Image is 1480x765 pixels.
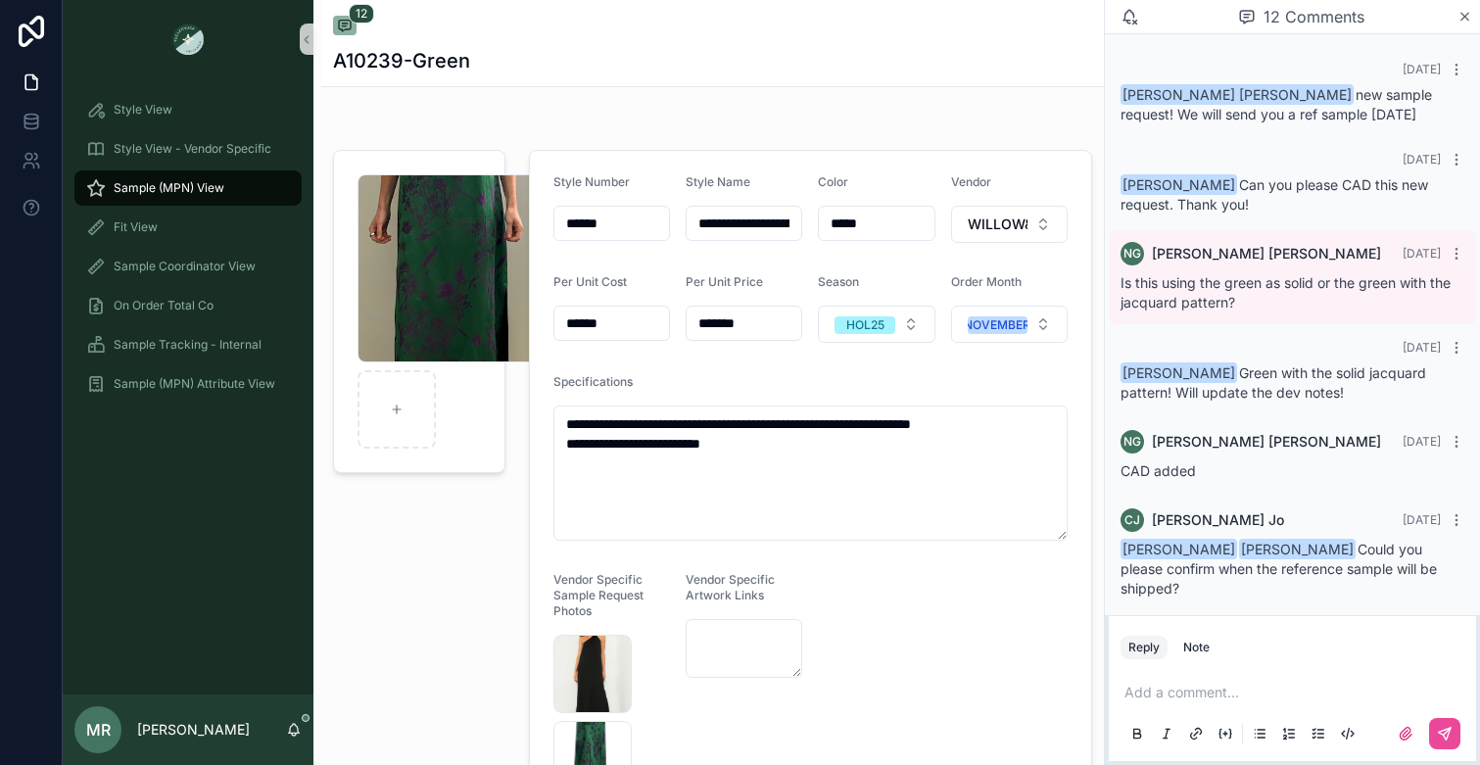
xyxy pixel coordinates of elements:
[114,141,271,157] span: Style View - Vendor Specific
[951,306,1068,343] button: Select Button
[114,298,214,313] span: On Order Total Co
[1123,434,1141,450] span: NG
[1403,152,1441,167] span: [DATE]
[137,720,250,740] p: [PERSON_NAME]
[114,376,275,392] span: Sample (MPN) Attribute View
[333,47,470,74] h1: A10239-Green
[1121,274,1451,311] span: Is this using the green as solid or the green with the jacquard pattern?
[968,215,1027,234] span: WILLOW&ELLE
[686,572,775,602] span: Vendor Specific Artwork Links
[349,4,374,24] span: 12
[846,316,884,334] div: HOL25
[553,174,630,189] span: Style Number
[1124,512,1140,528] span: CJ
[114,180,224,196] span: Sample (MPN) View
[1403,512,1441,527] span: [DATE]
[172,24,204,55] img: App logo
[553,274,627,289] span: Per Unit Cost
[74,249,302,284] a: Sample Coordinator View
[818,274,859,289] span: Season
[1175,636,1217,659] button: Note
[114,102,172,118] span: Style View
[818,174,848,189] span: Color
[1121,176,1428,213] span: Can you please CAD this new request. Thank you!
[818,306,934,343] button: Select Button
[74,288,302,323] a: On Order Total Co
[1403,246,1441,261] span: [DATE]
[1152,244,1381,263] span: [PERSON_NAME] [PERSON_NAME]
[1121,84,1354,105] span: [PERSON_NAME] [PERSON_NAME]
[1152,432,1381,452] span: [PERSON_NAME] [PERSON_NAME]
[951,206,1068,243] button: Select Button
[1121,462,1196,479] span: CAD added
[1121,364,1426,401] span: Green with the solid jacquard pattern! Will update the dev notes!
[74,366,302,402] a: Sample (MPN) Attribute View
[951,174,991,189] span: Vendor
[951,274,1022,289] span: Order Month
[1183,640,1210,655] div: Note
[74,131,302,167] a: Style View - Vendor Specific
[686,174,750,189] span: Style Name
[964,316,1030,334] div: NOVEMBER
[333,16,357,39] button: 12
[1121,174,1237,195] span: [PERSON_NAME]
[1121,541,1437,597] span: Could you please confirm when the reference sample will be shipped?
[74,327,302,362] a: Sample Tracking - Internal
[553,374,633,389] span: Specifications
[1403,340,1441,355] span: [DATE]
[63,78,313,427] div: scrollable content
[1123,246,1141,262] span: NG
[74,92,302,127] a: Style View
[553,572,644,618] span: Vendor Specific Sample Request Photos
[114,337,262,353] span: Sample Tracking - Internal
[74,170,302,206] a: Sample (MPN) View
[1152,510,1284,530] span: [PERSON_NAME] Jo
[1121,636,1168,659] button: Reply
[1121,362,1237,383] span: [PERSON_NAME]
[74,210,302,245] a: Fit View
[1121,86,1432,122] span: new sample request! We will send you a ref sample [DATE]
[114,259,256,274] span: Sample Coordinator View
[1264,5,1364,28] span: 12 Comments
[686,274,763,289] span: Per Unit Price
[86,718,111,741] span: MR
[1403,62,1441,76] span: [DATE]
[1403,434,1441,449] span: [DATE]
[114,219,158,235] span: Fit View
[1121,539,1237,559] span: [PERSON_NAME]
[1239,539,1356,559] span: [PERSON_NAME]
